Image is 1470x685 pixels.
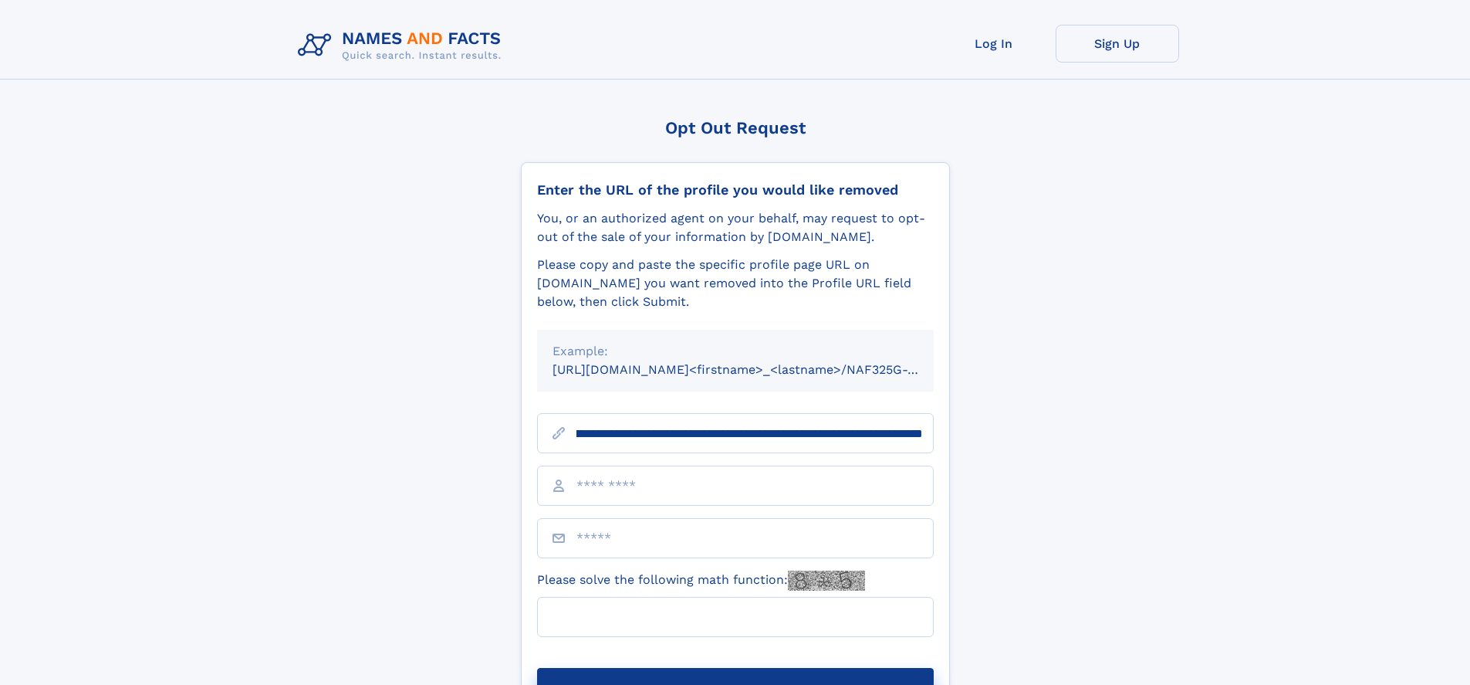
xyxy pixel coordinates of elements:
[537,256,934,311] div: Please copy and paste the specific profile page URL on [DOMAIN_NAME] you want removed into the Pr...
[553,342,918,361] div: Example:
[292,25,514,66] img: Logo Names and Facts
[537,571,865,591] label: Please solve the following math function:
[537,209,934,246] div: You, or an authorized agent on your behalf, may request to opt-out of the sale of your informatio...
[521,118,950,137] div: Opt Out Request
[1056,25,1179,63] a: Sign Up
[553,362,963,377] small: [URL][DOMAIN_NAME]<firstname>_<lastname>/NAF325G-xxxxxxxx
[537,181,934,198] div: Enter the URL of the profile you would like removed
[932,25,1056,63] a: Log In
